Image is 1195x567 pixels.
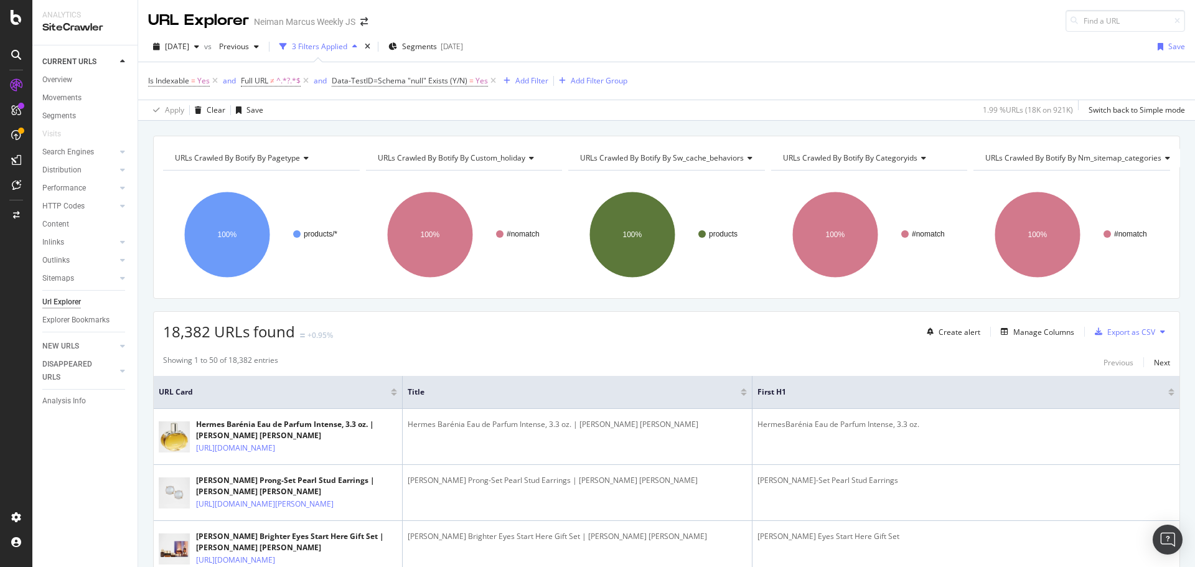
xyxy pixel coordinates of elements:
span: URLs Crawled By Botify By custom_holiday [378,152,525,163]
span: Yes [476,72,488,90]
div: Analysis Info [42,395,86,408]
div: times [362,40,373,53]
button: Export as CSV [1090,322,1155,342]
div: Hermes Barénia Eau de Parfum Intense, 3.3 oz. | [PERSON_NAME] [PERSON_NAME] [408,419,747,430]
button: and [314,75,327,87]
div: Add Filter [515,75,548,86]
span: 2025 Sep. 8th [165,41,189,52]
div: NEW URLS [42,340,79,353]
div: HTTP Codes [42,200,85,213]
span: URLs Crawled By Botify By nm_sitemap_categories [985,152,1161,163]
span: Data-TestID=Schema "null" Exists (Y/N) [332,75,467,86]
text: #nomatch [912,230,945,238]
div: Search Engines [42,146,94,159]
span: Is Indexable [148,75,189,86]
img: main image [159,418,190,457]
a: [URL][DOMAIN_NAME][PERSON_NAME] [196,498,334,510]
div: Switch back to Simple mode [1089,105,1185,115]
span: = [191,75,195,86]
div: Outlinks [42,254,70,267]
div: [PERSON_NAME] Eyes Start Here Gift Set [757,531,1174,542]
text: products [709,230,738,238]
a: [URL][DOMAIN_NAME] [196,442,275,454]
a: Sitemaps [42,272,116,285]
text: 100% [420,230,439,239]
div: Open Intercom Messenger [1153,525,1183,555]
img: Equal [300,334,305,337]
div: [PERSON_NAME] Brighter Eyes Start Here Gift Set | [PERSON_NAME] [PERSON_NAME] [196,531,397,553]
a: DISAPPEARED URLS [42,358,116,384]
span: First H1 [757,387,1150,398]
button: Previous [214,37,264,57]
button: Save [231,100,263,120]
img: main image [159,474,190,513]
h4: URLs Crawled By Botify By pagetype [172,148,349,168]
span: = [469,75,474,86]
a: [URL][DOMAIN_NAME] [196,554,275,566]
button: Apply [148,100,184,120]
text: 100% [623,230,642,239]
span: 18,382 URLs found [163,321,295,342]
div: +0.95% [307,330,333,340]
div: CURRENT URLS [42,55,96,68]
div: DISAPPEARED URLS [42,358,105,384]
div: Save [246,105,263,115]
text: 100% [825,230,845,239]
div: Neiman Marcus Weekly JS [254,16,355,28]
div: Overview [42,73,72,87]
div: Apply [165,105,184,115]
span: URLs Crawled By Botify By categoryids [783,152,917,163]
a: Segments [42,110,129,123]
div: Segments [42,110,76,123]
a: Explorer Bookmarks [42,314,129,327]
span: ≠ [270,75,274,86]
div: Explorer Bookmarks [42,314,110,327]
span: Yes [197,72,210,90]
div: Visits [42,128,61,141]
div: URL Explorer [148,10,249,31]
div: SiteCrawler [42,21,128,35]
div: arrow-right-arrow-left [360,17,368,26]
div: Create alert [939,327,980,337]
button: Switch back to Simple mode [1084,100,1185,120]
div: Add Filter Group [571,75,627,86]
text: #nomatch [1114,230,1147,238]
a: HTTP Codes [42,200,116,213]
span: URL Card [159,387,388,398]
svg: A chart. [771,180,966,289]
span: Previous [214,41,249,52]
h4: URLs Crawled By Botify By sw_cache_behaviors [578,148,762,168]
span: URLs Crawled By Botify By pagetype [175,152,300,163]
div: Save [1168,41,1185,52]
a: Performance [42,182,116,195]
div: Distribution [42,164,82,177]
a: Movements [42,91,129,105]
a: Inlinks [42,236,116,249]
div: [PERSON_NAME] Prong-Set Pearl Stud Earrings | [PERSON_NAME] [PERSON_NAME] [196,475,397,497]
text: 100% [218,230,237,239]
div: Performance [42,182,86,195]
button: Create alert [922,322,980,342]
div: Showing 1 to 50 of 18,382 entries [163,355,278,370]
h4: URLs Crawled By Botify By categoryids [780,148,957,168]
div: 1.99 % URLs ( 18K on 921K ) [983,105,1073,115]
button: and [223,75,236,87]
span: Title [408,387,722,398]
div: Hermes Barénia Eau de Parfum Intense, 3.3 oz. | [PERSON_NAME] [PERSON_NAME] [196,419,397,441]
a: Analysis Info [42,395,129,408]
button: Add Filter [499,73,548,88]
button: Next [1154,355,1170,370]
div: Movements [42,91,82,105]
div: A chart. [366,180,561,289]
svg: A chart. [568,180,763,289]
input: Find a URL [1066,10,1185,32]
a: Content [42,218,129,231]
button: [DATE] [148,37,204,57]
span: URLs Crawled By Botify By sw_cache_behaviors [580,152,744,163]
div: [PERSON_NAME]-Set Pearl Stud Earrings [757,475,1174,486]
span: vs [204,41,214,52]
div: Analytics [42,10,128,21]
